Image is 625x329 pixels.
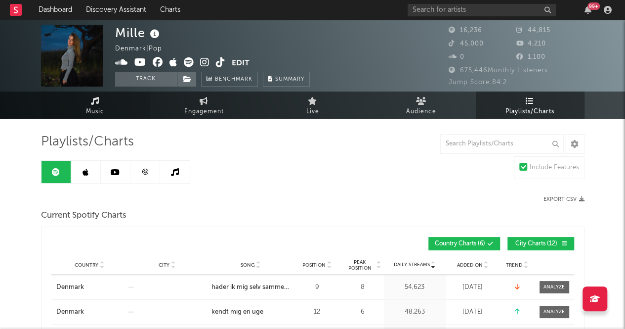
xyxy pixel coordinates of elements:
a: hader ik mig selv sammen med dig [211,282,290,292]
span: City [159,262,169,268]
span: Music [86,106,104,118]
a: Denmark [56,282,123,292]
button: Summary [263,72,310,87]
span: Engagement [184,106,224,118]
div: Include Features [530,162,579,174]
button: Country Charts(6) [428,237,500,250]
button: Edit [232,57,250,70]
span: Benchmark [215,74,252,86]
span: 4,210 [516,41,546,47]
span: 16,236 [449,27,482,34]
span: Jump Score: 84.2 [449,79,507,86]
span: Position [302,262,326,268]
div: 99 + [587,2,600,10]
div: Mille [115,25,162,41]
span: 1,100 [516,54,545,60]
a: Denmark [56,307,123,317]
span: Playlists/Charts [505,106,554,118]
span: 44,815 [516,27,550,34]
a: Music [41,92,150,119]
div: 48,263 [386,307,443,317]
span: Trend [506,262,522,268]
a: Playlists/Charts [476,92,584,119]
a: Engagement [150,92,258,119]
a: Audience [367,92,476,119]
span: Daily Streams [394,261,430,269]
button: Track [115,72,177,87]
span: Country Charts ( 6 ) [435,241,485,247]
div: kendt mig en uge [211,307,263,317]
div: [DATE] [448,307,498,317]
span: Audience [406,106,436,118]
span: Playlists/Charts [41,136,134,148]
span: City Charts ( 12 ) [514,241,559,247]
span: Current Spotify Charts [41,210,126,222]
button: Export CSV [543,196,584,202]
a: kendt mig en uge [211,307,290,317]
a: Benchmark [201,72,258,87]
div: 6 [344,307,381,317]
div: Denmark [56,282,84,292]
span: Song [241,262,255,268]
div: 8 [344,282,381,292]
span: 45,000 [449,41,484,47]
span: 675,446 Monthly Listeners [449,67,548,74]
button: 99+ [584,6,591,14]
input: Search Playlists/Charts [440,134,564,154]
span: Summary [275,77,304,82]
span: Country [75,262,98,268]
div: 9 [295,282,339,292]
div: [DATE] [448,282,498,292]
span: Live [306,106,319,118]
div: 12 [295,307,339,317]
div: Denmark [56,307,84,317]
div: Denmark | Pop [115,43,173,55]
span: 0 [449,54,464,60]
input: Search for artists [408,4,556,16]
div: 54,623 [386,282,443,292]
button: City Charts(12) [507,237,574,250]
a: Live [258,92,367,119]
span: Added On [457,262,483,268]
span: Peak Position [344,259,375,271]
